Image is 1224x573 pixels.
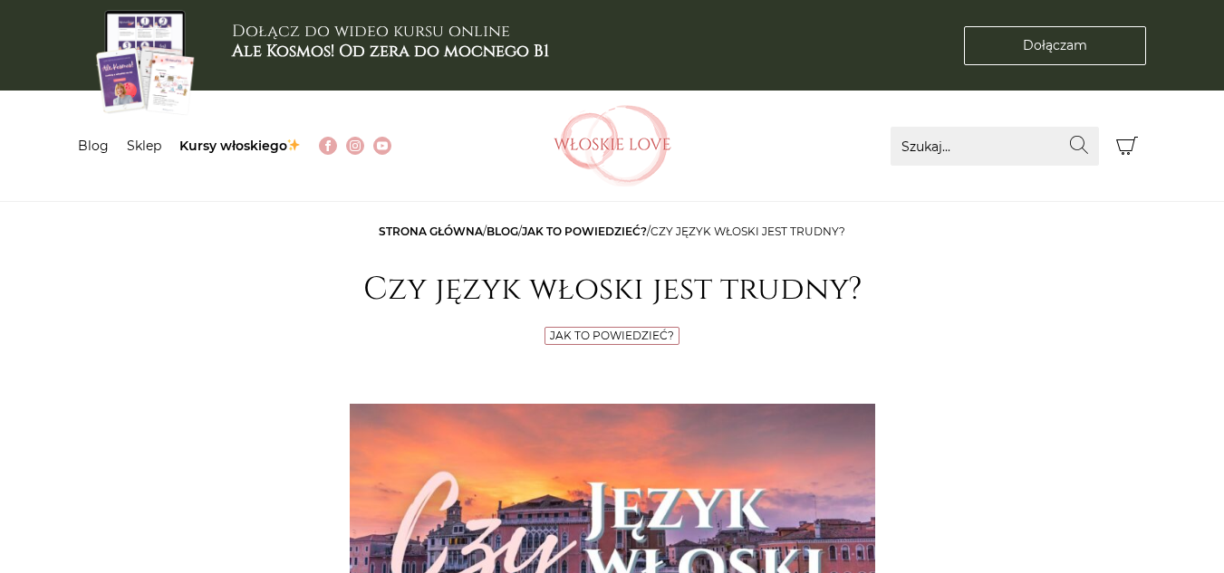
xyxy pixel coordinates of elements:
a: Blog [78,138,109,154]
h3: Dołącz do wideo kursu online [232,22,549,61]
button: Koszyk [1108,127,1147,166]
a: Jak to powiedzieć? [522,224,647,238]
img: ✨ [287,138,300,151]
img: Włoskielove [554,105,671,186]
a: Sklep [127,138,161,154]
a: Jak to powiedzieć? [550,329,674,342]
a: Dołączam [964,26,1146,65]
input: Szukaj... [891,127,1099,166]
a: Kursy włoskiego [179,138,302,154]
span: Dołączam [1023,36,1087,55]
b: Ale Kosmos! Od zera do mocnego B1 [232,40,549,62]
h1: Czy język włoski jest trudny? [350,271,875,309]
a: Blog [487,224,518,238]
span: / / / [379,224,845,238]
span: Czy język włoski jest trudny? [651,224,845,238]
a: Strona główna [379,224,483,238]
